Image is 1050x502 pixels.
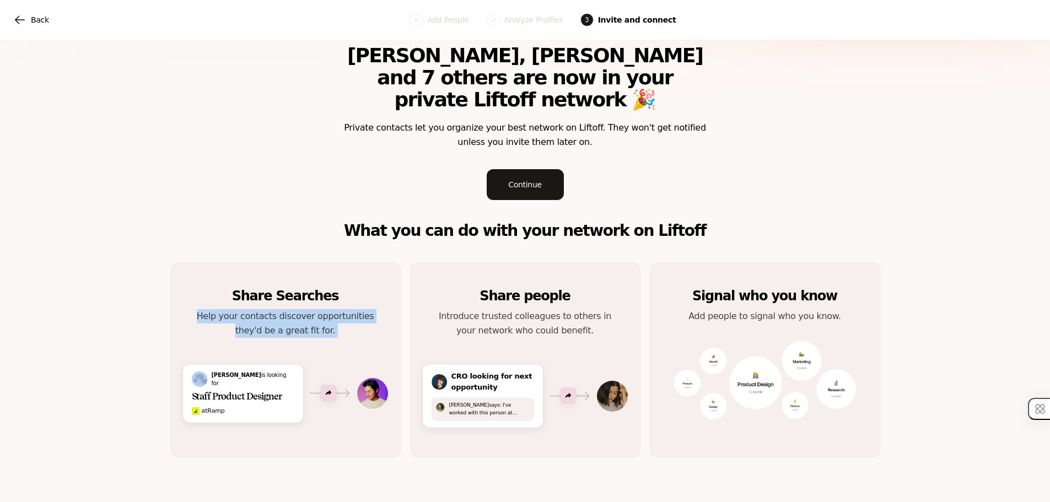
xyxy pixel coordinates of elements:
[212,371,294,387] p: is looking for
[674,341,856,419] img: network-bubbles.png
[207,407,224,414] span: Ramp
[192,390,294,404] p: Staff Product Designer
[170,222,881,240] p: What you can do with your network on Liftoff
[343,45,707,111] p: [PERSON_NAME], [PERSON_NAME] and 7 others are now in your private Liftoff network 🎉
[192,407,200,415] img: f92ccad0_b811_468c_8b5a_ad63715c99b3.jpg
[487,169,564,200] button: Continue
[192,371,207,387] img: man-looking-down.png
[343,121,707,149] p: Private contacts let you organize your best network on Liftoff. They won't get notified unless yo...
[31,13,49,26] p: Back
[449,402,503,408] span: [PERSON_NAME] says:
[598,14,676,26] p: Invite and connect
[202,406,225,416] p: at
[451,371,534,393] p: CRO looking for next opportunity
[688,309,841,323] p: Add people to signal who you know.
[212,372,261,378] span: [PERSON_NAME]
[480,288,570,304] p: Share people
[585,15,589,25] p: 3
[357,378,388,409] img: avatar-3.png
[504,14,563,26] p: Analyze Profiles
[692,288,837,304] p: Signal who you know
[232,288,339,304] p: Share Searches
[432,309,619,338] p: Introduce trusted colleagues to others in your network who could benefit.
[427,14,469,26] p: Add People
[449,402,530,417] p: I've worked with this person at Intercom and they are a great leader
[597,381,628,412] img: woman-with-black-hair.jpg
[432,374,447,390] img: man-with-curly-hair.png
[436,403,445,412] img: avatar-1.jpg
[192,309,379,338] p: Help your contacts discover opportunities they'd be a great fit for.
